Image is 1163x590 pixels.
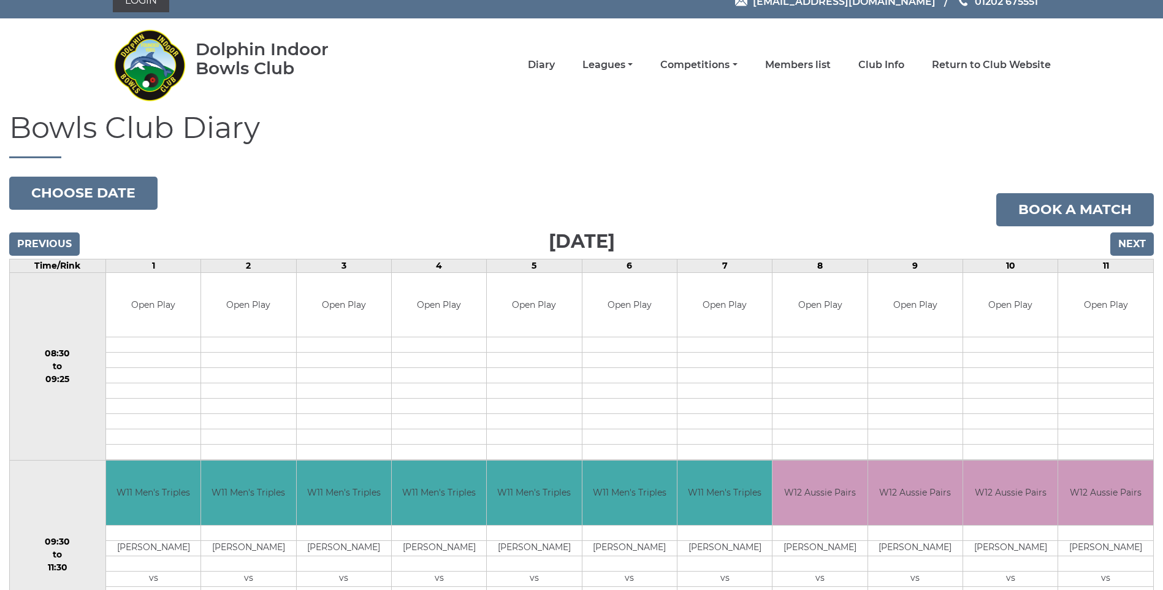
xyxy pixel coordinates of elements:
[392,571,486,586] td: vs
[963,540,1058,556] td: [PERSON_NAME]
[772,540,867,556] td: [PERSON_NAME]
[201,273,296,337] td: Open Play
[677,540,772,556] td: [PERSON_NAME]
[487,540,581,556] td: [PERSON_NAME]
[297,571,391,586] td: vs
[10,272,106,461] td: 08:30 to 09:25
[1058,259,1154,272] td: 11
[391,259,486,272] td: 4
[105,259,200,272] td: 1
[677,461,772,525] td: W11 Men's Triples
[106,571,200,586] td: vs
[868,273,963,337] td: Open Play
[858,58,904,72] a: Club Info
[9,112,1154,158] h1: Bowls Club Diary
[106,461,200,525] td: W11 Men's Triples
[582,571,677,586] td: vs
[487,461,581,525] td: W11 Men's Triples
[772,571,867,586] td: vs
[677,259,772,272] td: 7
[296,259,391,272] td: 3
[677,273,772,337] td: Open Play
[487,273,581,337] td: Open Play
[106,540,200,556] td: [PERSON_NAME]
[868,461,963,525] td: W12 Aussie Pairs
[1058,540,1153,556] td: [PERSON_NAME]
[996,193,1154,226] a: Book a match
[867,259,963,272] td: 9
[487,571,581,586] td: vs
[297,540,391,556] td: [PERSON_NAME]
[528,58,555,72] a: Diary
[932,58,1051,72] a: Return to Club Website
[582,461,677,525] td: W11 Men's Triples
[772,461,867,525] td: W12 Aussie Pairs
[487,259,582,272] td: 5
[868,540,963,556] td: [PERSON_NAME]
[963,461,1058,525] td: W12 Aussie Pairs
[677,571,772,586] td: vs
[963,571,1058,586] td: vs
[582,259,677,272] td: 6
[582,540,677,556] td: [PERSON_NAME]
[963,259,1058,272] td: 10
[1058,571,1153,586] td: vs
[772,259,867,272] td: 8
[106,273,200,337] td: Open Play
[9,177,158,210] button: Choose date
[582,273,677,337] td: Open Play
[10,259,106,272] td: Time/Rink
[868,571,963,586] td: vs
[1058,273,1153,337] td: Open Play
[765,58,831,72] a: Members list
[582,58,633,72] a: Leagues
[9,232,80,256] input: Previous
[201,540,296,556] td: [PERSON_NAME]
[201,461,296,525] td: W11 Men's Triples
[392,273,486,337] td: Open Play
[392,461,486,525] td: W11 Men's Triples
[772,273,867,337] td: Open Play
[196,40,368,78] div: Dolphin Indoor Bowls Club
[392,540,486,556] td: [PERSON_NAME]
[201,259,296,272] td: 2
[113,22,186,108] img: Dolphin Indoor Bowls Club
[660,58,737,72] a: Competitions
[201,571,296,586] td: vs
[297,461,391,525] td: W11 Men's Triples
[1058,461,1153,525] td: W12 Aussie Pairs
[963,273,1058,337] td: Open Play
[1110,232,1154,256] input: Next
[297,273,391,337] td: Open Play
